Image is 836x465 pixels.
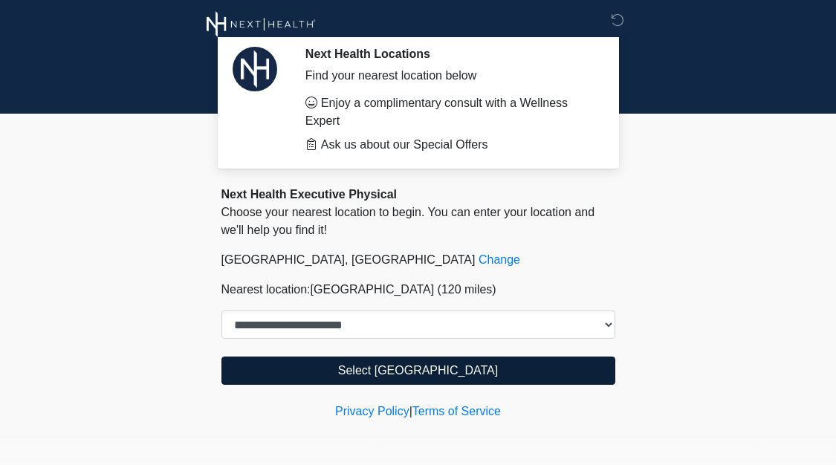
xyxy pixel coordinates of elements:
a: Terms of Service [412,405,501,417]
a: Change [479,253,520,266]
span: [GEOGRAPHIC_DATA] [311,283,435,296]
h2: Next Health Locations [305,47,593,61]
img: Agent Avatar [233,47,277,91]
p: Nearest location: [221,281,615,299]
li: Ask us about our Special Offers [305,136,593,154]
button: Select [GEOGRAPHIC_DATA] [221,357,615,385]
p: Choose your nearest location to begin. You can enter your location and we'll help you find it! [221,204,615,239]
span: (120 miles) [438,283,496,296]
li: Enjoy a complimentary consult with a Wellness Expert [305,94,593,130]
a: Privacy Policy [335,405,409,417]
span: [GEOGRAPHIC_DATA], [GEOGRAPHIC_DATA] [221,253,476,266]
div: Find your nearest location below [305,67,593,85]
img: Next Health Wellness Logo [207,11,316,37]
div: Next Health Executive Physical [221,186,615,204]
a: | [409,405,412,417]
